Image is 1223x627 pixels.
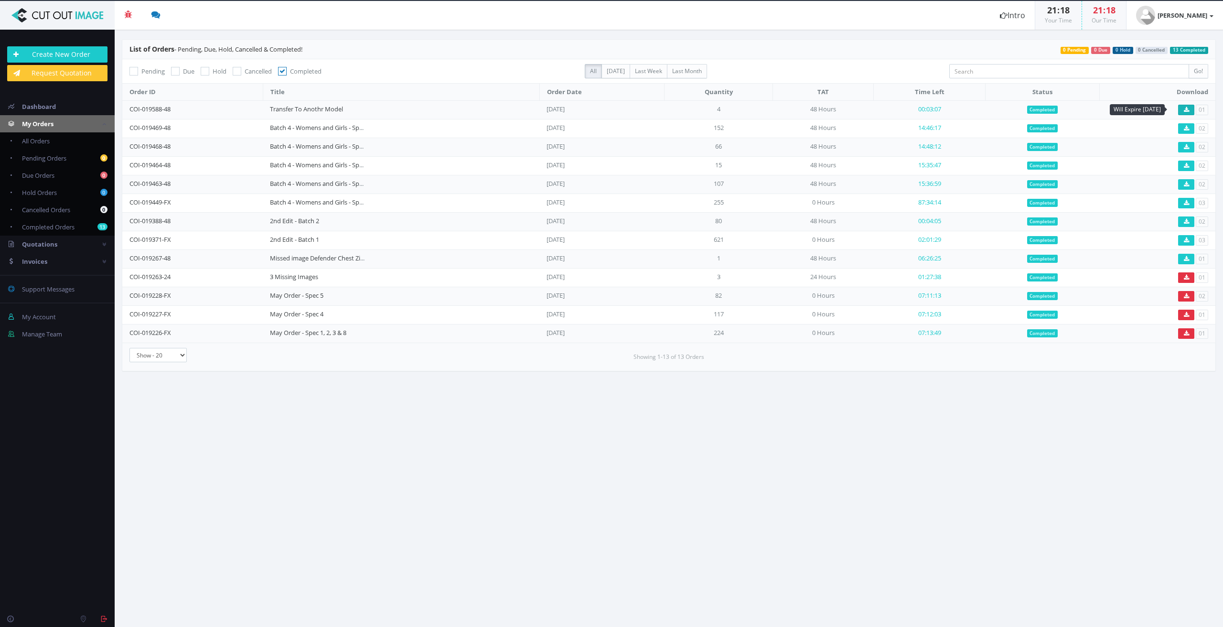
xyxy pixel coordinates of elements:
[129,216,171,225] a: COI-019388-48
[539,138,665,156] td: [DATE]
[129,272,171,281] a: COI-019263-24
[772,268,873,287] td: 24 Hours
[22,171,54,180] span: Due Orders
[874,212,986,231] td: 00:04:05
[772,305,873,324] td: 0 Hours
[270,310,323,318] a: May Order - Spec 4
[270,254,399,262] a: Missed image Defender Chest Zip Black Ghost
[1027,162,1058,170] span: Completed
[22,102,56,111] span: Dashboard
[1136,6,1155,25] img: user_default.jpg
[705,87,733,96] span: Quantity
[1045,16,1072,24] small: Your Time
[270,142,399,151] a: Batch 4 - Womens and Girls - Spec 5 - Ghosted
[633,353,704,361] small: Showing 1-13 of 13 Orders
[1110,104,1165,115] div: Will Expire [DATE]
[129,235,171,244] a: COI-019371-FX
[986,84,1099,101] th: Status
[772,287,873,305] td: 0 Hours
[772,212,873,231] td: 48 Hours
[22,330,62,338] span: Manage Team
[874,84,986,101] th: Time Left
[1091,47,1110,54] span: 0 Due
[772,175,873,194] td: 48 Hours
[665,249,772,268] td: 1
[183,67,194,76] span: Due
[539,268,665,287] td: [DATE]
[7,8,107,22] img: Cut Out Image
[141,67,165,76] span: Pending
[665,175,772,194] td: 107
[100,172,107,179] b: 0
[22,188,57,197] span: Hold Orders
[270,105,343,113] a: Transfer To Anothr Model
[1027,143,1058,151] span: Completed
[122,84,263,101] th: Order ID
[213,67,226,76] span: Hold
[22,285,75,293] span: Support Messages
[129,142,171,151] a: COI-019468-48
[874,305,986,324] td: 07:12:03
[665,194,772,212] td: 255
[874,100,986,119] td: 00:03:07
[1027,292,1058,301] span: Completed
[22,313,56,321] span: My Account
[1027,199,1058,207] span: Completed
[270,161,432,169] a: Batch 4 - Womens and Girls - Spec 3 - Crop Below Product
[1061,47,1089,54] span: 0 Pending
[129,45,302,54] span: - Pending, Due, Hold, Cancelled & Completed!
[1027,255,1058,263] span: Completed
[667,64,707,78] label: Last Month
[874,249,986,268] td: 06:26:25
[665,156,772,175] td: 15
[129,328,171,337] a: COI-019226-FX
[539,175,665,194] td: [DATE]
[665,212,772,231] td: 80
[100,206,107,213] b: 0
[585,64,602,78] label: All
[772,156,873,175] td: 48 Hours
[1113,47,1133,54] span: 0 Hold
[129,44,174,54] span: List of Orders
[22,257,47,266] span: Invoices
[1027,236,1058,245] span: Completed
[665,268,772,287] td: 3
[665,287,772,305] td: 82
[1027,180,1058,189] span: Completed
[1047,4,1057,16] span: 21
[245,67,272,76] span: Cancelled
[772,119,873,138] td: 48 Hours
[100,154,107,162] b: 0
[665,305,772,324] td: 117
[1126,1,1223,30] a: [PERSON_NAME]
[539,287,665,305] td: [DATE]
[539,212,665,231] td: [DATE]
[1027,329,1058,338] span: Completed
[129,123,171,132] a: COI-019469-48
[1099,84,1215,101] th: Download
[539,194,665,212] td: [DATE]
[539,100,665,119] td: [DATE]
[129,291,171,300] a: COI-019228-FX
[1093,4,1103,16] span: 21
[772,231,873,249] td: 0 Hours
[1027,217,1058,226] span: Completed
[772,249,873,268] td: 48 Hours
[772,194,873,212] td: 0 Hours
[874,194,986,212] td: 87:34:14
[7,46,107,63] a: Create New Order
[1189,64,1208,78] input: Go!
[1092,16,1116,24] small: Our Time
[1027,273,1058,282] span: Completed
[129,179,171,188] a: COI-019463-48
[129,161,171,169] a: COI-019464-48
[772,84,873,101] th: TAT
[290,67,322,76] span: Completed
[100,189,107,196] b: 0
[22,205,70,214] span: Cancelled Orders
[1136,47,1168,54] span: 0 Cancelled
[874,175,986,194] td: 15:36:59
[1170,47,1208,54] span: 13 Completed
[539,156,665,175] td: [DATE]
[270,198,401,206] a: Batch 4 - Womens and Girls - Spec 1 - Full Body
